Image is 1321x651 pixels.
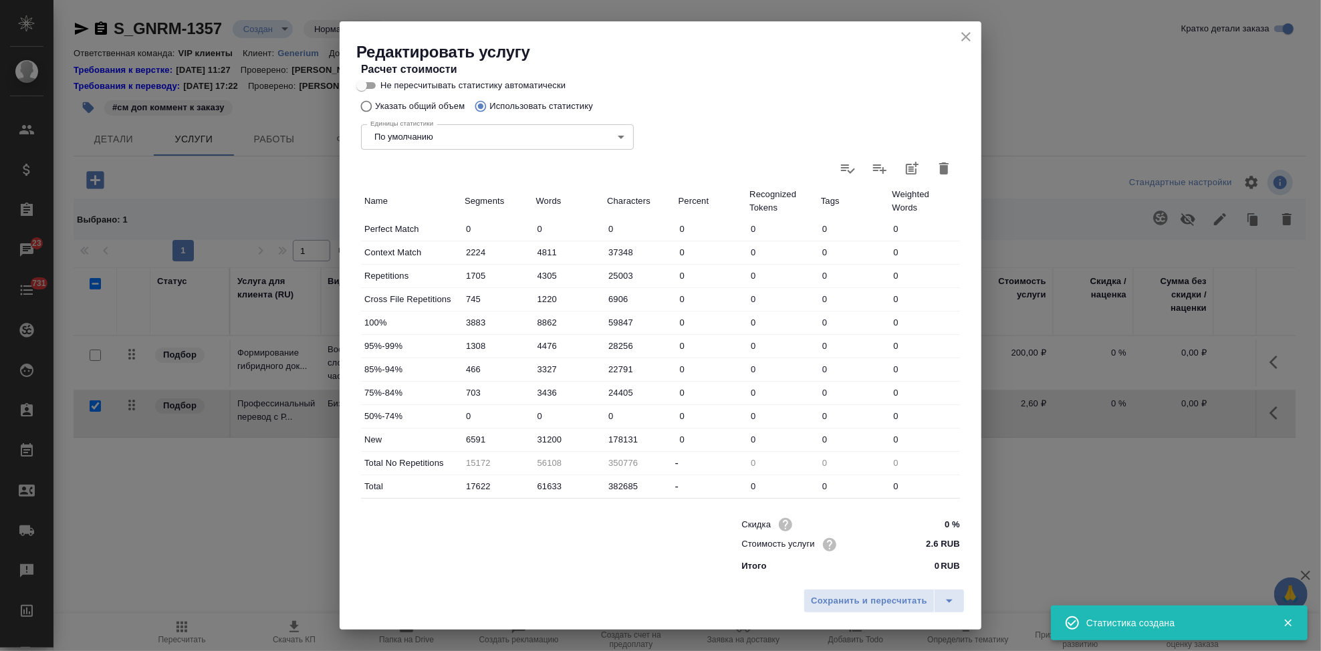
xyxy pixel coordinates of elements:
input: ✎ Введи что-нибудь [604,336,675,356]
input: ✎ Введи что-нибудь [461,219,533,239]
input: Пустое поле [604,453,675,473]
h2: Редактировать услугу [356,41,981,63]
input: ✎ Введи что-нибудь [461,430,533,449]
div: Статистика создана [1086,616,1263,630]
input: ✎ Введи что-нибудь [888,477,960,496]
input: Пустое поле [533,453,604,473]
input: ✎ Введи что-нибудь [746,477,818,496]
p: Context Match [364,246,458,259]
input: ✎ Введи что-нибудь [746,289,818,309]
div: - [675,479,747,495]
input: ✎ Введи что-нибудь [910,515,960,534]
input: ✎ Введи что-нибудь [675,383,747,402]
input: ✎ Введи что-нибудь [533,430,604,449]
input: ✎ Введи что-нибудь [888,406,960,426]
input: ✎ Введи что-нибудь [604,313,675,332]
input: ✎ Введи что-нибудь [675,406,747,426]
input: ✎ Введи что-нибудь [746,406,818,426]
div: split button [804,589,965,613]
input: ✎ Введи что-нибудь [818,243,889,262]
input: ✎ Введи что-нибудь [675,219,747,239]
p: 85%-94% [364,363,458,376]
input: ✎ Введи что-нибудь [533,477,604,496]
p: RUB [941,559,960,573]
input: ✎ Введи что-нибудь [888,266,960,285]
input: ✎ Введи что-нибудь [818,383,889,402]
input: ✎ Введи что-нибудь [461,336,533,356]
input: ✎ Введи что-нибудь [604,243,675,262]
input: ✎ Введи что-нибудь [461,266,533,285]
input: ✎ Введи что-нибудь [604,266,675,285]
input: ✎ Введи что-нибудь [461,360,533,379]
input: ✎ Введи что-нибудь [818,313,889,332]
p: Итого [741,559,766,573]
input: ✎ Введи что-нибудь [888,219,960,239]
input: ✎ Введи что-нибудь [888,313,960,332]
p: 50%-74% [364,410,458,423]
input: Пустое поле [818,453,889,473]
p: Name [364,194,458,208]
input: ✎ Введи что-нибудь [533,289,604,309]
button: Добавить статистику в работы [896,152,928,184]
input: ✎ Введи что-нибудь [461,313,533,332]
input: ✎ Введи что-нибудь [533,219,604,239]
p: Perfect Match [364,223,458,236]
button: По умолчанию [370,131,437,142]
button: Закрыть [1274,617,1302,629]
input: ✎ Введи что-нибудь [818,266,889,285]
input: Пустое поле [888,453,960,473]
input: ✎ Введи что-нибудь [675,266,747,285]
input: ✎ Введи что-нибудь [818,406,889,426]
p: Repetitions [364,269,458,283]
h4: Расчет стоимости [361,61,960,78]
button: close [956,27,976,47]
input: ✎ Введи что-нибудь [461,383,533,402]
input: ✎ Введи что-нибудь [746,430,818,449]
button: Сохранить и пересчитать [804,589,935,613]
input: ✎ Введи что-нибудь [533,336,604,356]
p: Percent [679,194,743,208]
p: Tags [821,194,886,208]
input: ✎ Введи что-нибудь [888,383,960,402]
input: ✎ Введи что-нибудь [533,313,604,332]
input: ✎ Введи что-нибудь [675,430,747,449]
p: Characters [607,194,672,208]
label: Слить статистику [864,152,896,184]
input: ✎ Введи что-нибудь [675,336,747,356]
input: Пустое поле [461,453,533,473]
p: 95%-99% [364,340,458,353]
p: Weighted Words [892,188,957,215]
input: ✎ Введи что-нибудь [888,430,960,449]
input: ✎ Введи что-нибудь [533,383,604,402]
input: ✎ Введи что-нибудь [818,289,889,309]
input: ✎ Введи что-нибудь [533,360,604,379]
input: ✎ Введи что-нибудь [604,477,675,496]
p: Total [364,480,458,493]
div: По умолчанию [361,124,634,150]
input: ✎ Введи что-нибудь [461,406,533,426]
input: ✎ Введи что-нибудь [910,535,960,554]
input: ✎ Введи что-нибудь [746,313,818,332]
input: ✎ Введи что-нибудь [604,430,675,449]
p: 100% [364,316,458,330]
span: Сохранить и пересчитать [811,594,927,609]
input: ✎ Введи что-нибудь [888,289,960,309]
input: ✎ Введи что-нибудь [533,406,604,426]
input: ✎ Введи что-нибудь [604,289,675,309]
input: ✎ Введи что-нибудь [818,477,889,496]
p: Segments [465,194,529,208]
p: Стоимость услуги [741,537,815,551]
input: Пустое поле [746,453,818,473]
input: ✎ Введи что-нибудь [746,219,818,239]
span: Не пересчитывать статистику автоматически [380,79,566,92]
p: Total No Repetitions [364,457,458,470]
input: ✎ Введи что-нибудь [533,243,604,262]
input: ✎ Введи что-нибудь [818,336,889,356]
input: ✎ Введи что-нибудь [746,243,818,262]
p: Recognized Tokens [749,188,814,215]
p: 0 [935,559,939,573]
input: ✎ Введи что-нибудь [746,266,818,285]
label: Обновить статистику [832,152,864,184]
input: ✎ Введи что-нибудь [675,360,747,379]
input: ✎ Введи что-нибудь [675,289,747,309]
